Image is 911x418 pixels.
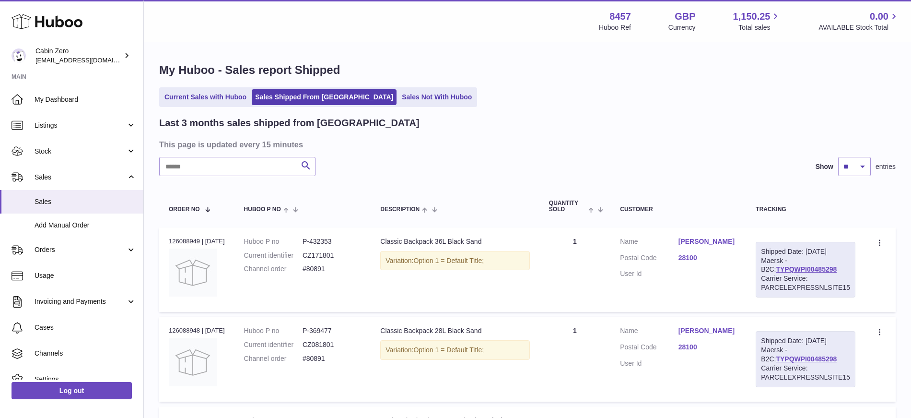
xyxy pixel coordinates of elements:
span: 1,150.25 [733,10,771,23]
span: Sales [35,197,136,206]
span: Cases [35,323,136,332]
span: Option 1 = Default Title; [413,346,484,354]
span: [EMAIL_ADDRESS][DOMAIN_NAME] [35,56,141,64]
dt: Current identifier [244,340,303,349]
dd: #80891 [303,264,361,274]
dt: User Id [620,359,678,368]
dt: User Id [620,269,678,278]
span: Orders [35,245,126,254]
a: 28100 [678,343,737,352]
div: Variation: [380,251,530,271]
dt: Huboo P no [244,326,303,335]
h1: My Huboo - Sales report Shipped [159,62,896,78]
div: Maersk - B2C: [756,331,855,387]
a: Log out [12,382,132,399]
dd: CZ081801 [303,340,361,349]
strong: GBP [675,10,695,23]
dt: Huboo P no [244,237,303,246]
td: 1 [539,227,610,312]
img: huboo@cabinzero.com [12,48,26,63]
dt: Postal Code [620,253,678,265]
h2: Last 3 months sales shipped from [GEOGRAPHIC_DATA] [159,117,420,130]
span: AVAILABLE Stock Total [818,23,899,32]
a: Sales Shipped From [GEOGRAPHIC_DATA] [252,89,397,105]
h3: This page is updated every 15 minutes [159,139,893,150]
div: Huboo Ref [599,23,631,32]
div: 126088948 | [DATE] [169,326,225,335]
span: Listings [35,121,126,130]
div: Variation: [380,340,530,360]
a: TYPQWPI00485298 [776,265,837,273]
span: Add Manual Order [35,221,136,230]
a: [PERSON_NAME] [678,237,737,246]
span: Channels [35,349,136,358]
dd: P-432353 [303,237,361,246]
dt: Channel order [244,354,303,363]
span: Usage [35,271,136,280]
dt: Current identifier [244,251,303,260]
a: Current Sales with Huboo [161,89,250,105]
div: Customer [620,206,736,213]
dt: Name [620,326,678,338]
div: Classic Backpack 36L Black Sand [380,237,530,246]
a: 1,150.25 Total sales [733,10,782,32]
a: 0.00 AVAILABLE Stock Total [818,10,899,32]
span: Huboo P no [244,206,281,213]
a: [PERSON_NAME] [678,326,737,335]
img: no-photo.jpg [169,338,217,386]
div: Currency [668,23,696,32]
div: Carrier Service: PARCELEXPRESSNLSITE15 [761,274,850,292]
span: Total sales [738,23,781,32]
a: Sales Not With Huboo [398,89,475,105]
dd: #80891 [303,354,361,363]
a: 28100 [678,253,737,263]
span: Settings [35,375,136,384]
span: Order No [169,206,200,213]
div: Tracking [756,206,855,213]
span: Description [380,206,420,213]
span: My Dashboard [35,95,136,104]
td: 1 [539,317,610,401]
span: Sales [35,173,126,182]
div: Cabin Zero [35,47,122,65]
dd: P-369477 [303,326,361,335]
img: no-photo.jpg [169,249,217,297]
dt: Name [620,237,678,249]
a: TYPQWPI00485298 [776,355,837,363]
div: Shipped Date: [DATE] [761,247,850,256]
dt: Channel order [244,264,303,274]
div: Carrier Service: PARCELEXPRESSNLSITE15 [761,364,850,382]
strong: 8457 [609,10,631,23]
div: 126088949 | [DATE] [169,237,225,246]
dd: CZ171801 [303,251,361,260]
dt: Postal Code [620,343,678,354]
span: Option 1 = Default Title; [413,257,484,264]
span: Stock [35,147,126,156]
span: Invoicing and Payments [35,297,126,306]
span: entries [876,162,896,171]
div: Shipped Date: [DATE] [761,336,850,346]
label: Show [816,162,833,171]
div: Maersk - B2C: [756,242,855,298]
span: Quantity Sold [549,200,586,213]
span: 0.00 [870,10,888,23]
div: Classic Backpack 28L Black Sand [380,326,530,335]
